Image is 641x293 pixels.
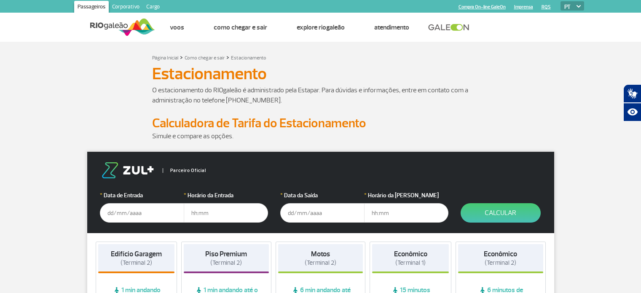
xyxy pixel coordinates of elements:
label: Horário da Entrada [184,191,268,200]
span: (Terminal 2) [121,259,152,267]
strong: Edifício Garagem [111,250,162,258]
p: O estacionamento do RIOgaleão é administrado pela Estapar. Para dúvidas e informações, entre em c... [152,85,489,105]
a: Compra On-line GaleOn [459,4,506,10]
a: Voos [170,23,184,32]
a: Como chegar e sair [185,55,225,61]
input: dd/mm/aaaa [100,203,184,223]
span: (Terminal 2) [305,259,336,267]
a: Como chegar e sair [214,23,267,32]
span: (Terminal 2) [210,259,242,267]
p: Simule e compare as opções. [152,131,489,141]
a: Atendimento [374,23,409,32]
a: Página Inicial [152,55,178,61]
input: dd/mm/aaaa [280,203,365,223]
label: Data de Entrada [100,191,184,200]
strong: Econômico [394,250,427,258]
label: Data da Saída [280,191,365,200]
input: hh:mm [184,203,268,223]
span: (Terminal 1) [395,259,426,267]
img: logo-zul.png [100,162,156,178]
strong: Econômico [484,250,517,258]
input: hh:mm [364,203,448,223]
h2: Calculadora de Tarifa do Estacionamento [152,116,489,131]
button: Abrir tradutor de língua de sinais. [623,84,641,103]
div: Plugin de acessibilidade da Hand Talk. [623,84,641,121]
a: Corporativo [109,1,143,14]
a: RQS [542,4,551,10]
strong: Piso Premium [205,250,247,258]
a: Cargo [143,1,163,14]
a: Passageiros [74,1,109,14]
span: (Terminal 2) [485,259,516,267]
a: > [180,52,183,62]
button: Calcular [461,203,541,223]
a: > [226,52,229,62]
a: Imprensa [514,4,533,10]
button: Abrir recursos assistivos. [623,103,641,121]
a: Estacionamento [231,55,266,61]
span: Parceiro Oficial [163,168,206,173]
label: Horário da [PERSON_NAME] [364,191,448,200]
strong: Motos [311,250,330,258]
a: Explore RIOgaleão [297,23,345,32]
h1: Estacionamento [152,67,489,81]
